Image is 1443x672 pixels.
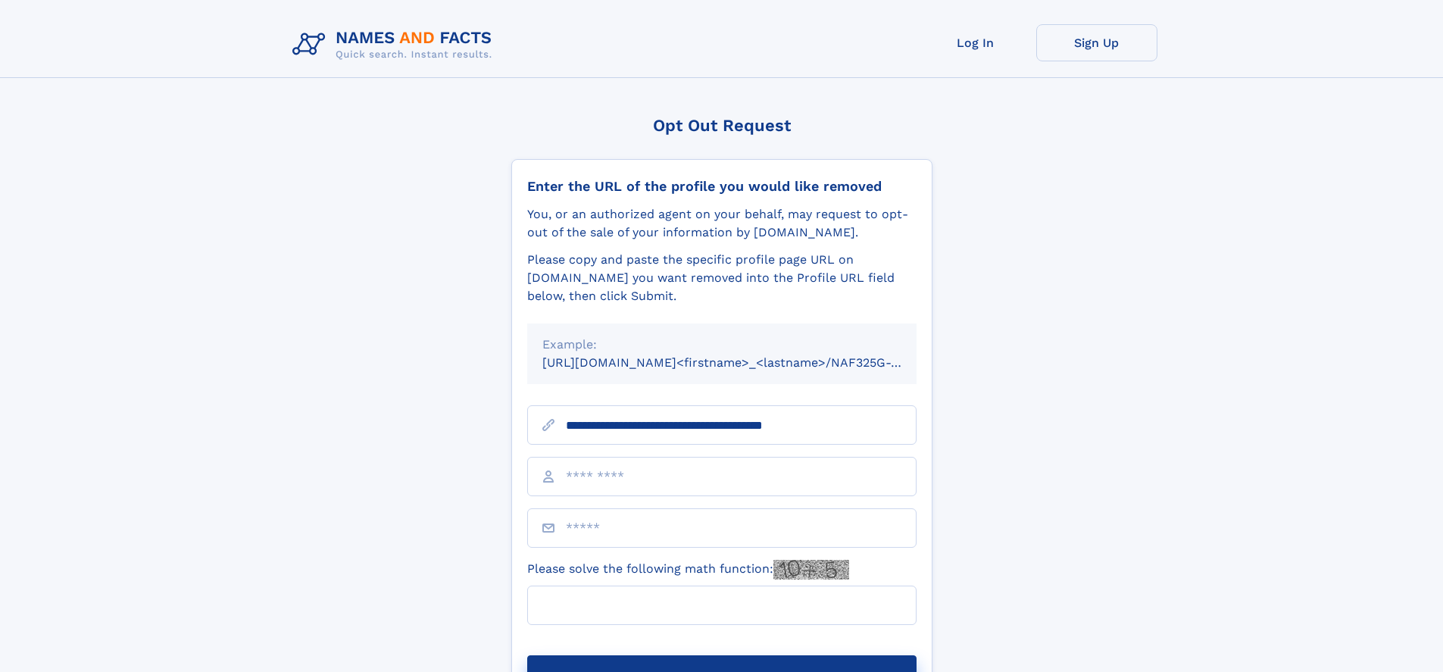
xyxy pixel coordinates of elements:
div: Enter the URL of the profile you would like removed [527,178,917,195]
a: Sign Up [1036,24,1157,61]
div: Please copy and paste the specific profile page URL on [DOMAIN_NAME] you want removed into the Pr... [527,251,917,305]
img: Logo Names and Facts [286,24,504,65]
div: Example: [542,336,901,354]
div: You, or an authorized agent on your behalf, may request to opt-out of the sale of your informatio... [527,205,917,242]
label: Please solve the following math function: [527,560,849,580]
a: Log In [915,24,1036,61]
small: [URL][DOMAIN_NAME]<firstname>_<lastname>/NAF325G-xxxxxxxx [542,355,945,370]
div: Opt Out Request [511,116,932,135]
